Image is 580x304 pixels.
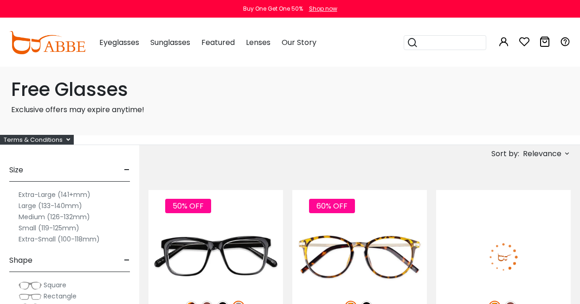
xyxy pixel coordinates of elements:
[304,5,337,13] a: Shop now
[44,280,66,290] span: Square
[19,281,42,290] img: Square.png
[9,31,85,54] img: abbeglasses.com
[148,223,283,291] img: Gun Laya - Plastic ,Universal Bridge Fit
[523,146,561,162] span: Relevance
[99,37,139,48] span: Eyeglasses
[124,249,130,272] span: -
[11,78,569,101] h1: Free Glasses
[282,37,316,48] span: Our Story
[44,291,77,301] span: Rectangle
[309,5,337,13] div: Shop now
[292,223,427,291] img: Tortoise Callie - Combination ,Universal Bridge Fit
[246,37,271,48] span: Lenses
[11,104,569,115] p: Exclusive offers may expire anytime!
[19,211,90,222] label: Medium (126-132mm)
[9,249,32,272] span: Shape
[9,159,23,181] span: Size
[19,222,79,234] label: Small (119-125mm)
[19,234,100,245] label: Extra-Small (100-118mm)
[165,199,211,213] span: 50% OFF
[19,200,82,211] label: Large (133-140mm)
[150,37,190,48] span: Sunglasses
[309,199,355,213] span: 60% OFF
[124,159,130,181] span: -
[19,292,42,301] img: Rectangle.png
[243,5,303,13] div: Buy One Get One 50%
[436,223,571,291] img: Tortoise Knowledge - Acetate ,Universal Bridge Fit
[201,37,235,48] span: Featured
[491,148,519,159] span: Sort by:
[19,189,90,200] label: Extra-Large (141+mm)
